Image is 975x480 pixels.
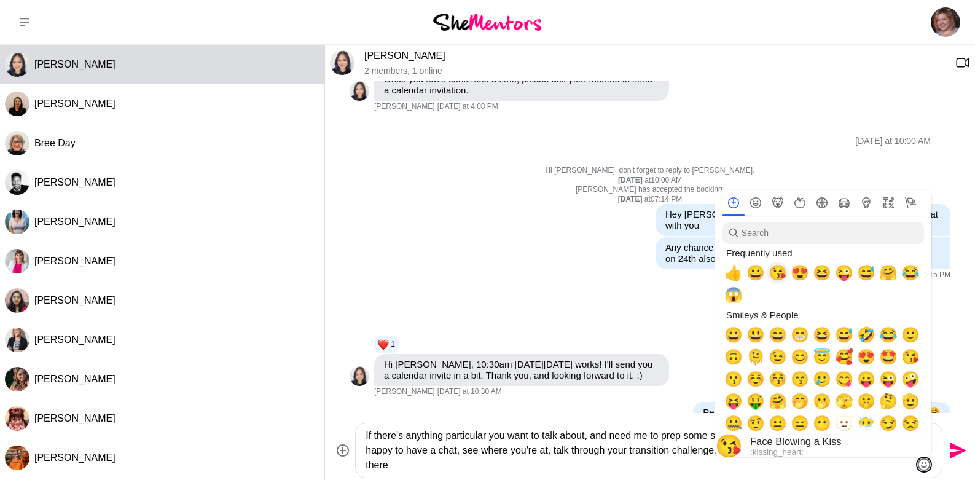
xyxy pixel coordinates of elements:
[5,210,29,234] img: A
[34,59,116,69] span: [PERSON_NAME]
[374,102,435,112] span: [PERSON_NAME]
[5,249,29,273] div: Vanessa Victor
[5,446,29,470] div: Katie
[350,185,950,195] p: [PERSON_NAME] has accepted the booking.
[665,242,941,264] p: Any chance you can do 10:30am [DATE][DATE]? Otherwise 5pm on 24th also works
[5,170,29,195] div: Angela Kamaru
[5,92,29,116] div: Louise Stroyov
[378,340,395,350] button: Reactions: love
[350,195,950,205] div: at 07:14 PM
[5,288,29,313] div: Neha Saxena
[350,81,369,101] img: D
[34,98,116,109] span: [PERSON_NAME]
[384,359,659,381] p: Hi [PERSON_NAME], 10:30am [DATE][DATE] works! I'll send you a calendar invite in a bit. Thank you...
[618,195,644,203] strong: [DATE]
[5,406,29,431] div: Mel Stibbs
[330,50,354,75] div: Dennise Garcia
[5,406,29,431] img: M
[34,256,116,266] span: [PERSON_NAME]
[5,446,29,470] img: K
[34,138,76,148] span: Bree Day
[366,428,911,473] textarea: Type your message
[384,74,659,96] p: Once you have confirmed a time, please ask your mentee to send a calendar invitation.
[703,407,941,418] p: Perfect, thank you! Look forward to chatting to you then
[665,209,941,231] p: Hey [PERSON_NAME] - thanks for booking! I'd love to have a chat with you
[5,131,29,155] div: Bree Day
[350,81,369,101] div: Dennise Garcia
[5,52,29,77] img: D
[34,413,116,423] span: [PERSON_NAME]
[437,102,498,112] time: 2025-09-11T06:08:04.080Z
[5,367,29,391] div: Natalie Arambasic
[931,7,960,37] img: Krystle Northover
[391,340,395,350] span: 1
[5,328,29,352] div: Jodie Coomer
[5,52,29,77] div: Dennise Garcia
[5,249,29,273] img: V
[5,288,29,313] img: N
[5,92,29,116] img: L
[5,170,29,195] img: A
[350,176,950,186] div: at 10:00 AM
[917,457,931,472] button: Emoji picker
[942,437,970,465] button: Send
[5,210,29,234] div: Anna Mckay
[433,14,541,30] img: She Mentors Logo
[34,452,116,463] span: [PERSON_NAME]
[364,66,946,76] p: 2 members , 1 online
[437,387,502,397] time: 2025-09-16T00:30:18.590Z
[330,50,354,75] img: D
[5,328,29,352] img: J
[34,177,116,187] span: [PERSON_NAME]
[34,295,116,305] span: [PERSON_NAME]
[34,374,116,384] span: [PERSON_NAME]
[350,166,950,176] p: Hi [PERSON_NAME], don't forget to reply to [PERSON_NAME].
[364,50,445,61] a: [PERSON_NAME]
[618,176,644,184] strong: [DATE]
[34,216,116,227] span: [PERSON_NAME]
[350,366,369,386] div: Dennise Garcia
[350,366,369,386] img: D
[5,367,29,391] img: N
[855,136,931,146] div: [DATE] at 10:00 AM
[34,334,116,345] span: [PERSON_NAME]
[5,131,29,155] img: B
[374,387,435,397] span: [PERSON_NAME]
[929,407,941,417] span: 🤗
[374,335,674,355] div: Reaction list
